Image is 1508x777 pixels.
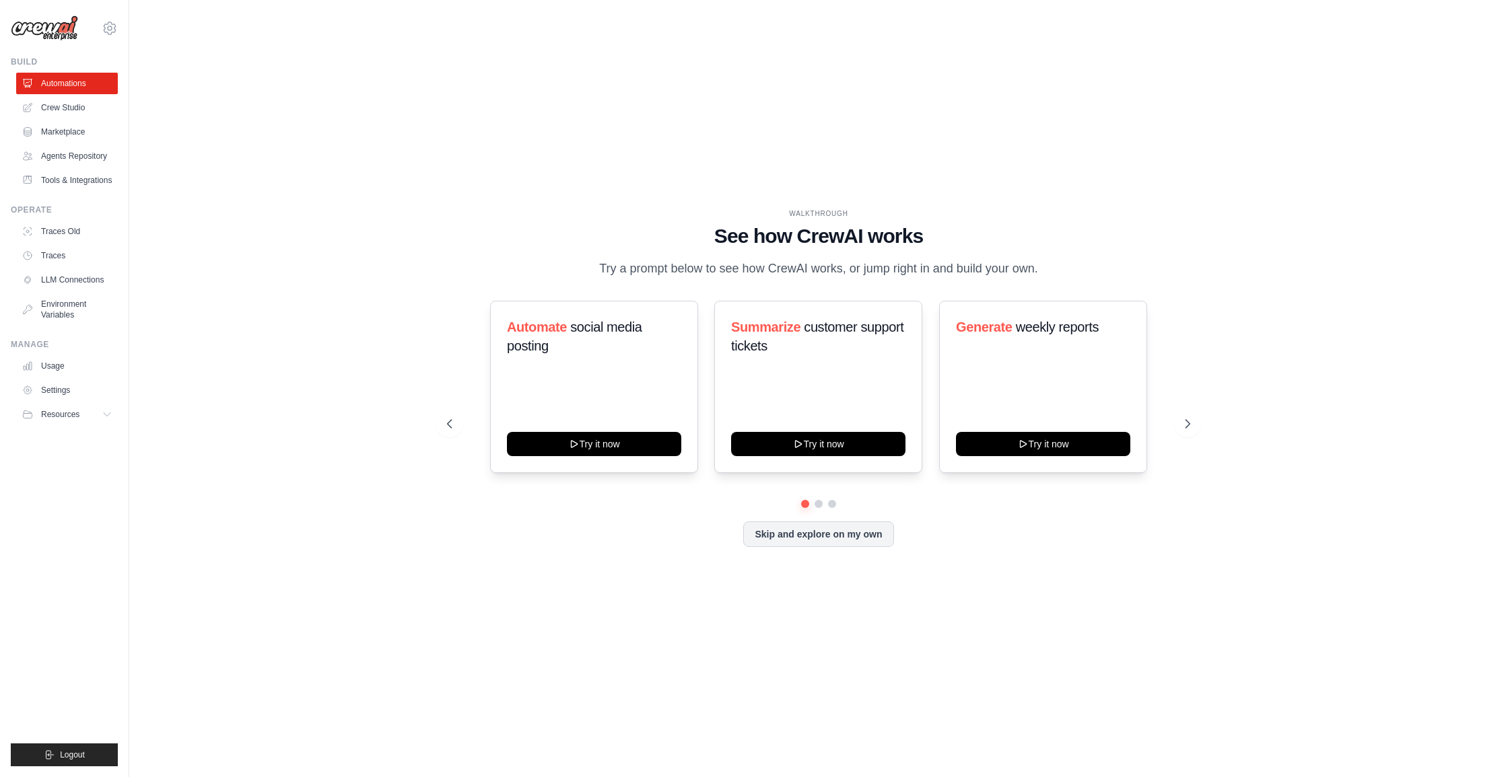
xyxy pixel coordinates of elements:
[956,432,1130,456] button: Try it now
[16,355,118,377] a: Usage
[507,320,642,353] span: social media posting
[447,224,1190,248] h1: See how CrewAI works
[507,432,681,456] button: Try it now
[592,259,1045,279] p: Try a prompt below to see how CrewAI works, or jump right in and build your own.
[16,404,118,425] button: Resources
[447,209,1190,219] div: WALKTHROUGH
[41,409,79,420] span: Resources
[11,743,118,766] button: Logout
[16,245,118,266] a: Traces
[11,15,78,41] img: Logo
[743,521,893,547] button: Skip and explore on my own
[16,73,118,94] a: Automations
[11,339,118,350] div: Manage
[11,57,118,67] div: Build
[16,293,118,326] a: Environment Variables
[956,320,1013,334] span: Generate
[731,320,800,334] span: Summarize
[16,145,118,167] a: Agents Repository
[16,170,118,191] a: Tools & Integrations
[16,379,118,401] a: Settings
[507,320,567,334] span: Automate
[731,320,903,353] span: customer support tickets
[16,121,118,143] a: Marketplace
[11,205,118,215] div: Operate
[60,749,85,760] span: Logout
[1015,320,1098,334] span: weekly reports
[16,221,118,242] a: Traces Old
[731,432,905,456] button: Try it now
[16,269,118,291] a: LLM Connections
[16,97,118,118] a: Crew Studio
